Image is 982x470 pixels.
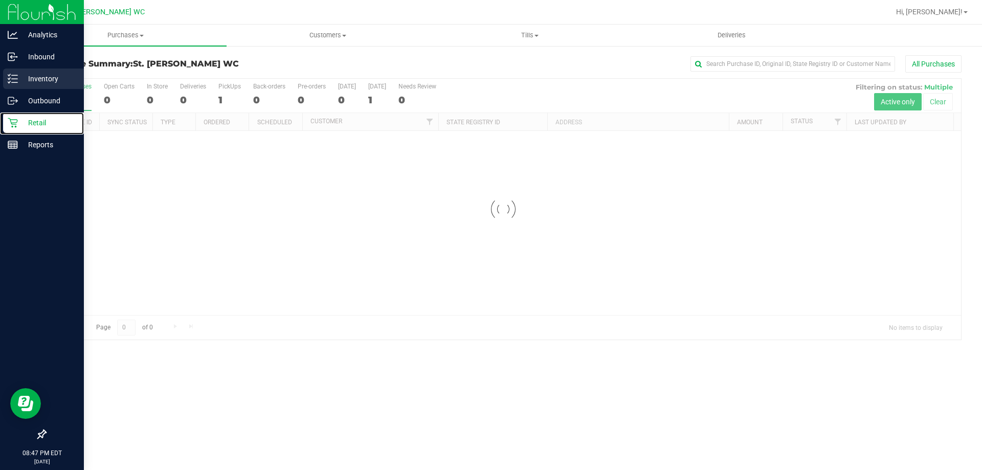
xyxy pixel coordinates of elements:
button: All Purchases [905,55,962,73]
p: Inventory [18,73,79,85]
p: [DATE] [5,458,79,465]
a: Deliveries [631,25,833,46]
p: Reports [18,139,79,151]
span: St. [PERSON_NAME] WC [133,59,239,69]
inline-svg: Inventory [8,74,18,84]
span: Hi, [PERSON_NAME]! [896,8,963,16]
p: 08:47 PM EDT [5,449,79,458]
inline-svg: Outbound [8,96,18,106]
inline-svg: Reports [8,140,18,150]
h3: Purchase Summary: [45,59,350,69]
span: Deliveries [704,31,760,40]
p: Retail [18,117,79,129]
p: Inbound [18,51,79,63]
span: Tills [429,31,630,40]
inline-svg: Inbound [8,52,18,62]
input: Search Purchase ID, Original ID, State Registry ID or Customer Name... [690,56,895,72]
span: Purchases [25,31,227,40]
span: Customers [227,31,428,40]
p: Analytics [18,29,79,41]
span: St. [PERSON_NAME] WC [64,8,145,16]
iframe: Resource center [10,388,41,419]
p: Outbound [18,95,79,107]
a: Tills [429,25,631,46]
a: Purchases [25,25,227,46]
inline-svg: Retail [8,118,18,128]
a: Customers [227,25,429,46]
inline-svg: Analytics [8,30,18,40]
